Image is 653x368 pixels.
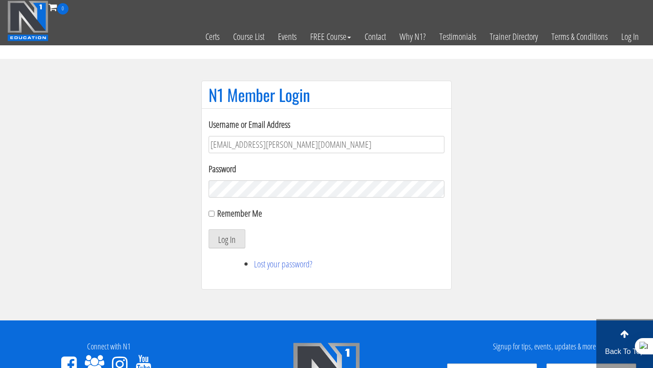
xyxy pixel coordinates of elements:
[358,15,393,59] a: Contact
[209,229,245,248] button: Log In
[7,342,211,351] h4: Connect with N1
[254,258,312,270] a: Lost your password?
[442,342,646,351] h4: Signup for tips, events, updates & more
[303,15,358,59] a: FREE Course
[483,15,545,59] a: Trainer Directory
[199,15,226,59] a: Certs
[57,3,68,15] span: 0
[226,15,271,59] a: Course List
[614,15,646,59] a: Log In
[393,15,433,59] a: Why N1?
[209,86,444,104] h1: N1 Member Login
[49,1,68,13] a: 0
[271,15,303,59] a: Events
[7,0,49,41] img: n1-education
[217,207,262,219] label: Remember Me
[545,15,614,59] a: Terms & Conditions
[433,15,483,59] a: Testimonials
[209,118,444,131] label: Username or Email Address
[209,162,444,176] label: Password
